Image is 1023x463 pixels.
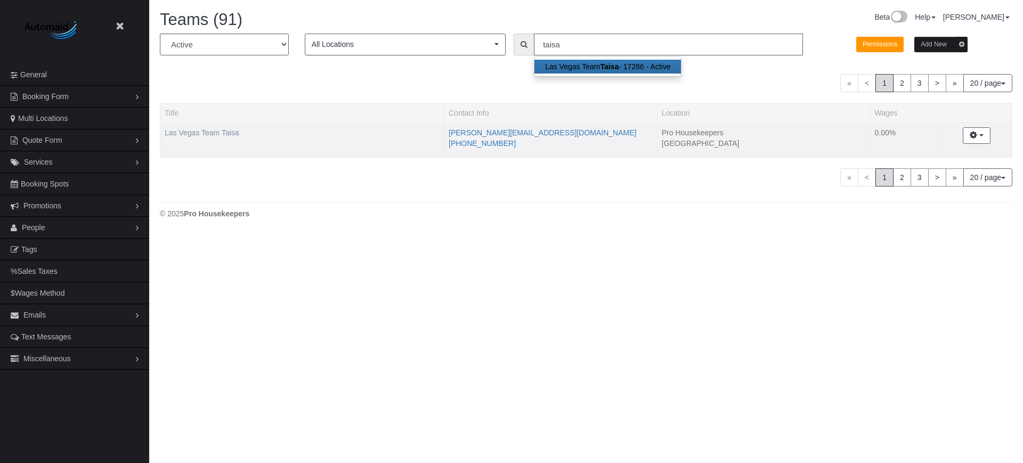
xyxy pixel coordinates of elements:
span: People [22,223,45,232]
th: Title [160,103,444,123]
span: Emails [23,311,46,319]
span: < [858,74,876,92]
li: Pro Housekeepers [662,127,866,138]
a: » [946,74,964,92]
span: Booking Form [22,92,69,101]
span: All Locations [312,39,492,50]
a: > [928,74,946,92]
a: Help [915,13,936,21]
a: 2 [893,168,911,186]
td: Wages [870,123,941,158]
span: Multi Locations [18,114,68,123]
span: Text Messages [21,332,71,341]
li: [GEOGRAPHIC_DATA] [662,138,866,149]
nav: Pagination navigation [840,74,1012,92]
span: Sales Taxes [17,267,57,275]
a: Las Vegas Team Taisa [165,128,239,137]
th: Wages [870,103,941,123]
div: © 2025 [160,208,1012,219]
span: General [20,70,47,79]
div: Tags [165,138,440,141]
span: Teams (91) [160,10,242,29]
button: 20 / page [963,74,1012,92]
span: Services [24,158,53,166]
span: « [840,74,858,92]
a: [PERSON_NAME] [943,13,1010,21]
span: Promotions [23,201,61,210]
button: Add New [914,37,968,52]
span: Tags [21,245,37,254]
input: Enter the first 3 letters of the name to search [534,34,803,55]
th: Location [657,103,870,123]
button: All Locations [305,34,506,55]
a: [PERSON_NAME][EMAIL_ADDRESS][DOMAIN_NAME] [449,128,636,137]
a: 3 [911,74,929,92]
button: Permissions [856,37,904,52]
button: 20 / page [963,168,1012,186]
a: > [928,168,946,186]
span: Booking Spots [21,180,69,188]
img: New interface [890,11,907,25]
a: » [946,168,964,186]
th: Contact Info [444,103,657,123]
a: [PHONE_NUMBER] [449,139,516,148]
a: Beta [874,13,907,21]
img: Automaid Logo [19,19,85,43]
span: « [840,168,858,186]
span: < [858,168,876,186]
a: Las Vegas TeamTaisa- 17286 - Active [534,60,681,74]
a: 2 [893,74,911,92]
span: 1 [875,74,894,92]
strong: Pro Housekeepers [184,209,249,218]
td: Location [657,123,870,158]
span: Wages Method [15,289,65,297]
nav: Pagination navigation [840,168,1012,186]
td: Contact Info [444,123,657,158]
strong: Taisa [600,62,619,71]
span: Quote Form [22,136,62,144]
a: 3 [911,168,929,186]
td: Title [160,123,444,158]
span: Miscellaneous [23,354,71,363]
span: 1 [875,168,894,186]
